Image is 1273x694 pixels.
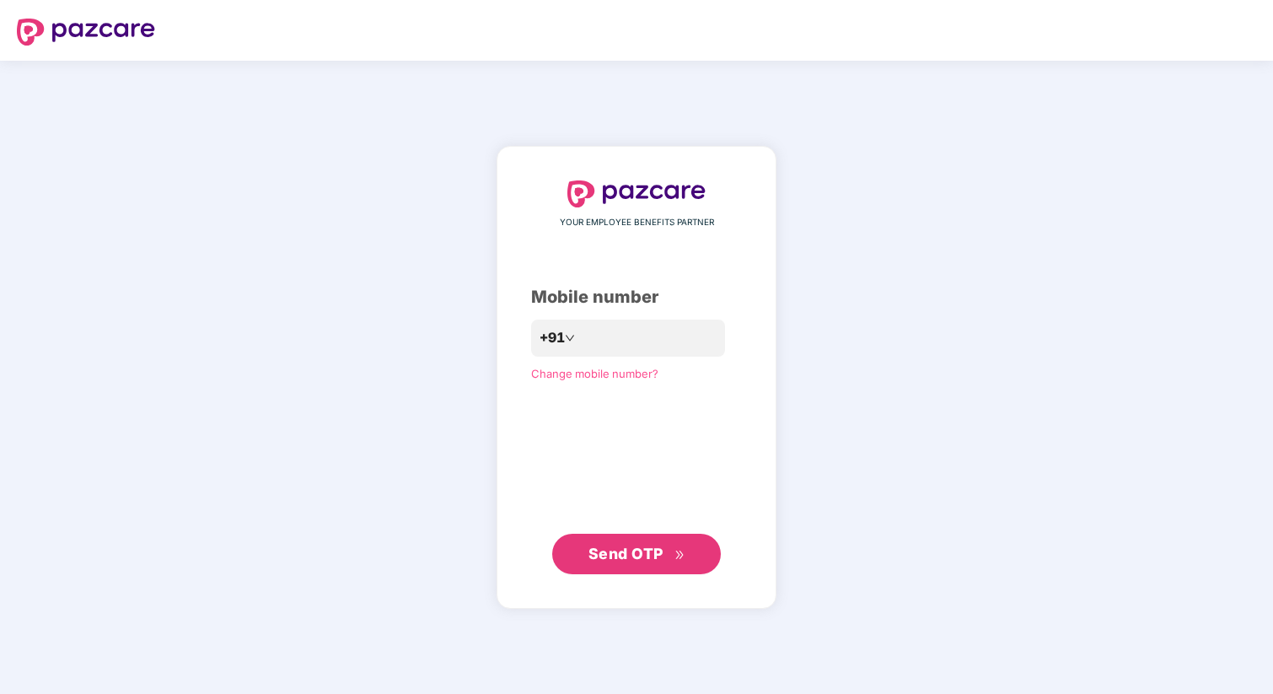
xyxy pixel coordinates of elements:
[540,327,565,348] span: +91
[552,534,721,574] button: Send OTPdouble-right
[567,180,706,207] img: logo
[17,19,155,46] img: logo
[531,284,742,310] div: Mobile number
[531,367,658,380] a: Change mobile number?
[560,216,714,229] span: YOUR EMPLOYEE BENEFITS PARTNER
[565,333,575,343] span: down
[588,545,663,562] span: Send OTP
[674,550,685,561] span: double-right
